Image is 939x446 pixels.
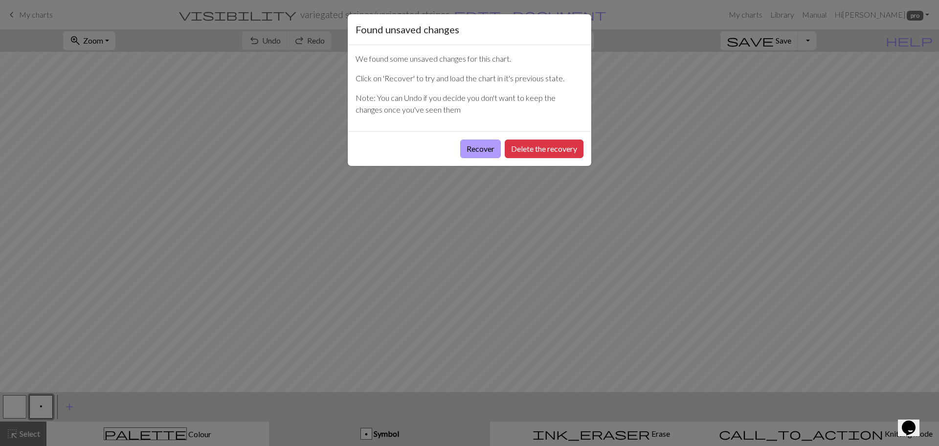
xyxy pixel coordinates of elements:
[356,72,583,84] p: Click on 'Recover' to try and load the chart in it's previous state.
[898,407,929,436] iframe: chat widget
[460,140,501,158] button: Recover
[356,92,583,116] p: Note: You can Undo if you decide you don't want to keep the changes once you've seen them
[356,53,583,65] p: We found some unsaved changes for this chart.
[505,140,583,158] button: Delete the recovery
[356,22,459,37] h5: Found unsaved changes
